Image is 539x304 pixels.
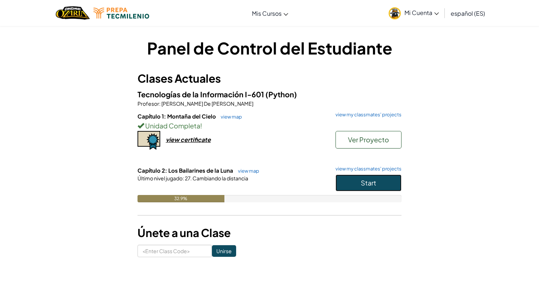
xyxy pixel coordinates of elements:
[332,166,401,171] a: view my classmates' projects
[137,37,401,59] h1: Panel de Control del Estudiante
[200,121,202,130] span: !
[159,100,161,107] span: :
[137,225,401,241] h3: Únete a una Clase
[166,136,211,143] div: view certificate
[335,131,401,149] button: Ver Proyecto
[385,1,443,25] a: Mi Cuenta
[183,175,184,181] span: :
[56,5,90,20] img: Home
[137,195,224,202] div: 32.9%
[248,3,292,23] a: Mis Cursos
[389,7,401,19] img: avatar
[137,136,211,143] a: view certificate
[212,245,236,257] input: Unirse
[192,175,248,181] span: Cambiando la distancia
[144,121,200,130] span: Unidad Completa
[451,10,485,17] span: español (ES)
[56,5,90,20] a: Ozaria by CodeCombat logo
[404,9,439,16] span: Mi Cuenta
[93,8,149,19] img: Tecmilenio logo
[137,245,212,257] input: <Enter Class Code>
[265,90,297,99] span: (Python)
[335,174,401,191] button: Start
[348,135,389,144] span: Ver Proyecto
[447,3,489,23] a: español (ES)
[137,113,217,120] span: Capítulo 1: Montaña del Cielo
[184,175,192,181] span: 27.
[332,112,401,117] a: view my classmates' projects
[137,131,160,150] img: certificate-icon.png
[252,10,282,17] span: Mis Cursos
[217,114,242,120] a: view map
[361,179,376,187] span: Start
[137,100,159,107] span: Profesor
[161,100,253,107] span: [PERSON_NAME] De [PERSON_NAME]
[137,167,234,174] span: Capítulo 2: Los Bailarines de la Luna
[137,70,401,87] h3: Clases Actuales
[137,90,265,99] span: Tecnologías de la Información I-601
[234,168,259,174] a: view map
[137,175,183,181] span: Último nivel jugado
